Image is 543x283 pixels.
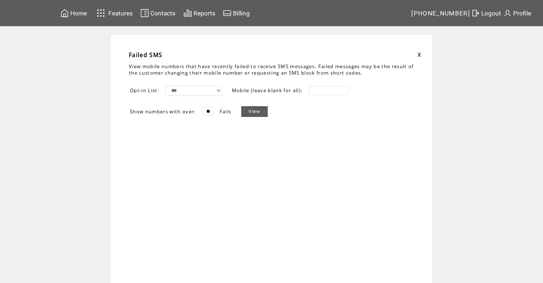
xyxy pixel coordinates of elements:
[411,10,470,17] span: [PHONE_NUMBER]
[241,106,267,117] a: View
[220,108,231,115] span: Fails
[130,108,196,115] span: Show numbers with over:
[513,10,531,17] span: Profile
[130,87,159,94] span: Opt-in List:
[502,8,532,19] a: Profile
[150,10,175,17] span: Contacts
[193,10,215,17] span: Reports
[140,9,149,18] img: contacts.svg
[471,9,480,18] img: exit.svg
[139,8,177,19] a: Contacts
[223,9,231,18] img: creidtcard.svg
[59,8,88,19] a: Home
[232,87,303,94] span: Mobile (leave blank for all):
[108,10,133,17] span: Features
[222,8,251,19] a: Billing
[481,10,501,17] span: Logout
[183,9,192,18] img: chart.svg
[129,63,414,76] span: View mobile numbers that have recently failed to receive SMS messages. Failed messages may be the...
[129,51,162,59] span: Failed SMS
[470,8,502,19] a: Logout
[95,7,107,19] img: features.svg
[94,6,134,20] a: Features
[60,9,69,18] img: home.svg
[70,10,87,17] span: Home
[182,8,216,19] a: Reports
[233,10,250,17] span: Billing
[503,9,512,18] img: profile.svg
